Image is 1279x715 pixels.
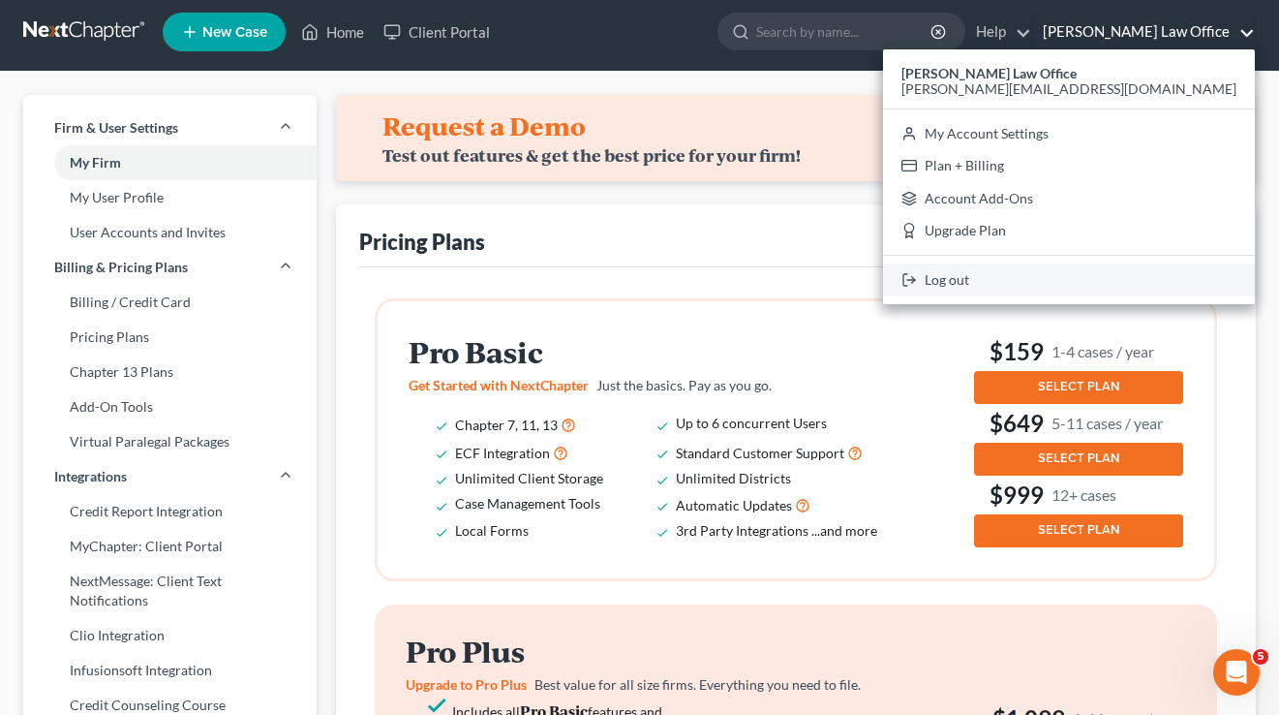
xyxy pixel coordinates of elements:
[1038,522,1119,538] span: SELECT PLAN
[23,529,317,564] a: MyChapter: Client Portal
[23,145,317,180] a: My Firm
[455,522,529,539] span: Local Forms
[23,215,317,250] a: User Accounts and Invites
[23,250,317,285] a: Billing & Pricing Plans
[676,470,791,486] span: Unlimited Districts
[409,336,904,368] h2: Pro Basic
[534,676,861,693] span: Best value for all size firms. Everything you need to file.
[23,110,317,145] a: Firm & User Settings
[974,371,1183,404] button: SELECT PLAN
[883,215,1255,248] a: Upgrade Plan
[23,389,317,424] a: Add-On Tools
[455,417,558,433] span: Chapter 7, 11, 13
[966,15,1031,49] a: Help
[54,118,178,138] span: Firm & User Settings
[676,497,792,513] span: Automatic Updates
[1253,649,1268,665] span: 5
[974,336,1183,367] h3: $159
[901,65,1077,81] strong: [PERSON_NAME] Law Office
[974,408,1183,439] h3: $649
[23,618,317,653] a: Clio Integration
[1038,379,1119,394] span: SELECT PLAN
[1051,484,1116,505] small: 12+ cases
[382,110,586,141] h4: Request a Demo
[883,264,1255,296] a: Log out
[883,149,1255,182] a: Plan + Billing
[676,415,827,431] span: Up to 6 concurrent Users
[202,25,267,40] span: New Case
[455,470,603,486] span: Unlimited Client Storage
[409,377,589,393] span: Get Started with NextChapter
[359,228,485,256] div: Pricing Plans
[1051,413,1163,433] small: 5-11 cases / year
[596,377,772,393] span: Just the basics. Pay as you go.
[455,445,550,461] span: ECF Integration
[54,258,188,277] span: Billing & Pricing Plans
[676,522,808,539] span: 3rd Party Integrations
[901,80,1236,97] span: [PERSON_NAME][EMAIL_ADDRESS][DOMAIN_NAME]
[1038,451,1119,466] span: SELECT PLAN
[291,15,374,49] a: Home
[374,15,500,49] a: Client Portal
[406,636,901,668] h2: Pro Plus
[23,564,317,618] a: NextMessage: Client Text Notifications
[811,522,877,539] span: ...and more
[974,480,1183,511] h3: $999
[1033,15,1255,49] a: [PERSON_NAME] Law Office
[883,49,1255,304] div: [PERSON_NAME] Law Office
[23,320,317,355] a: Pricing Plans
[382,145,801,166] div: Test out features & get the best price for your firm!
[883,182,1255,215] a: Account Add-Ons
[756,14,933,49] input: Search by name...
[974,514,1183,547] button: SELECT PLAN
[23,653,317,688] a: Infusionsoft Integration
[23,494,317,529] a: Credit Report Integration
[406,676,527,693] span: Upgrade to Pro Plus
[1213,649,1260,696] iframe: Intercom live chat
[23,424,317,459] a: Virtual Paralegal Packages
[54,467,127,486] span: Integrations
[23,459,317,494] a: Integrations
[23,355,317,389] a: Chapter 13 Plans
[883,117,1255,150] a: My Account Settings
[974,443,1183,476] button: SELECT PLAN
[1051,341,1154,361] small: 1-4 cases / year
[23,285,317,320] a: Billing / Credit Card
[676,445,844,461] span: Standard Customer Support
[455,495,600,512] span: Case Management Tools
[23,180,317,215] a: My User Profile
